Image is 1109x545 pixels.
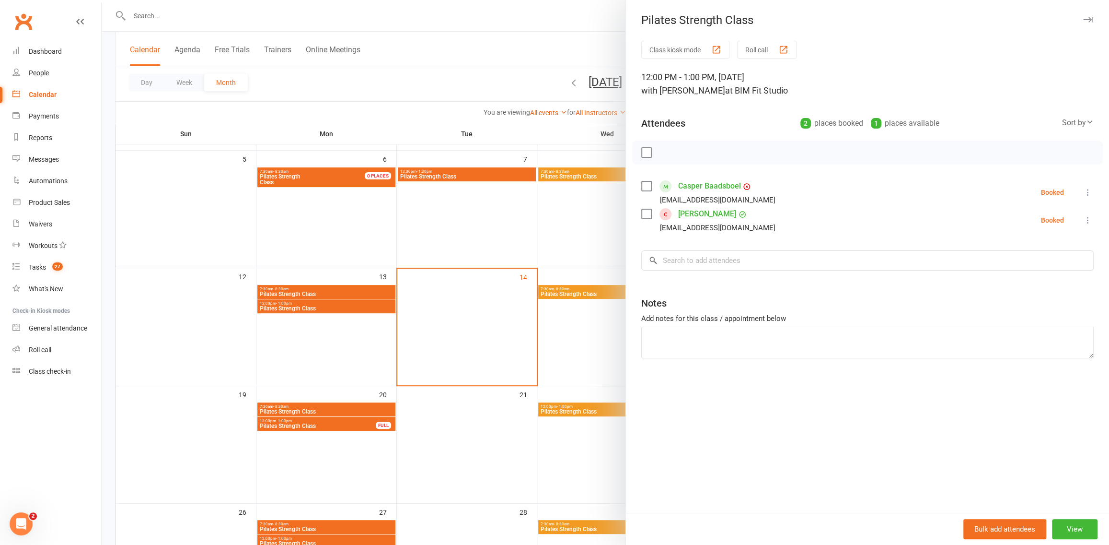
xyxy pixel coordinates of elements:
[12,192,101,213] a: Product Sales
[12,84,101,106] a: Calendar
[12,41,101,62] a: Dashboard
[1041,189,1064,196] div: Booked
[29,367,71,375] div: Class check-in
[12,361,101,382] a: Class kiosk mode
[12,339,101,361] a: Roll call
[871,117,939,130] div: places available
[871,118,881,129] div: 1
[52,262,63,271] span: 27
[800,118,811,129] div: 2
[29,324,87,332] div: General attendance
[29,512,37,520] span: 2
[641,313,1094,324] div: Add notes for this class / appointment below
[29,242,58,249] div: Workouts
[12,10,35,34] a: Clubworx
[12,170,101,192] a: Automations
[641,71,1094,97] div: 12:00 PM - 1:00 PM, [DATE]
[641,250,1094,271] input: Search to add attendees
[963,519,1046,539] button: Bulk add attendees
[12,235,101,257] a: Workouts
[29,155,59,163] div: Messages
[1041,217,1064,224] div: Booked
[678,206,736,222] a: [PERSON_NAME]
[641,41,729,59] button: Class kiosk mode
[12,106,101,127] a: Payments
[660,222,775,234] div: [EMAIL_ADDRESS][DOMAIN_NAME]
[725,85,788,95] span: at BIM Fit Studio
[29,91,57,98] div: Calendar
[29,47,62,55] div: Dashboard
[641,296,667,310] div: Notes
[12,213,101,235] a: Waivers
[29,263,46,271] div: Tasks
[641,117,685,130] div: Attendees
[29,134,52,142] div: Reports
[12,149,101,170] a: Messages
[678,178,741,194] a: Casper Baadsboel
[1052,519,1097,539] button: View
[1062,117,1094,129] div: Sort by
[29,220,52,228] div: Waivers
[626,13,1109,27] div: Pilates Strength Class
[737,41,797,59] button: Roll call
[29,69,49,77] div: People
[29,112,59,120] div: Payments
[12,62,101,84] a: People
[12,318,101,339] a: General attendance kiosk mode
[12,127,101,149] a: Reports
[12,257,101,278] a: Tasks 27
[10,512,33,535] iframe: Intercom live chat
[12,278,101,300] a: What's New
[29,177,68,185] div: Automations
[29,199,70,206] div: Product Sales
[29,346,51,354] div: Roll call
[800,117,863,130] div: places booked
[641,85,725,95] span: with [PERSON_NAME]
[660,194,775,206] div: [EMAIL_ADDRESS][DOMAIN_NAME]
[29,285,63,293] div: What's New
